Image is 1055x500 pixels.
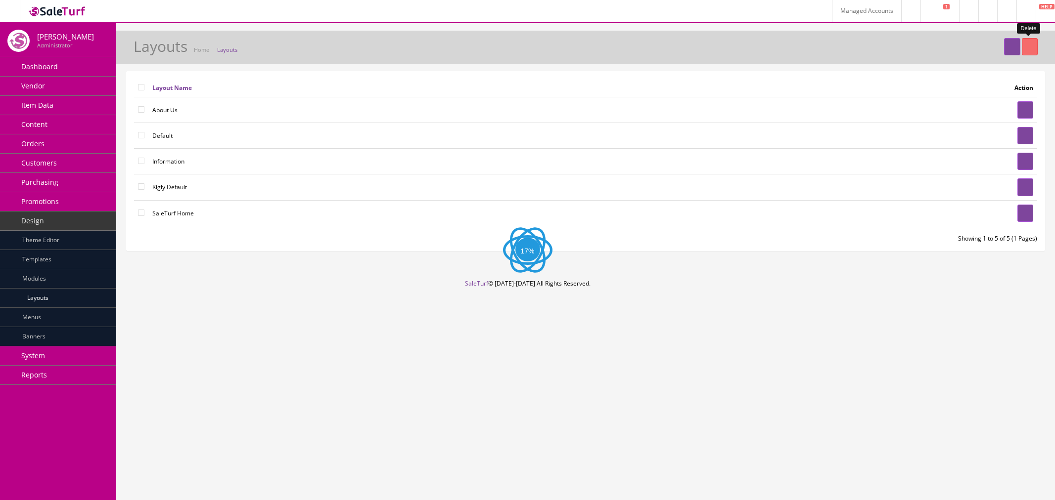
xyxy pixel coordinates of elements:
[28,4,87,18] img: SaleTurf
[21,120,47,129] span: Content
[148,149,734,174] td: Information
[1039,4,1055,9] span: HELP
[217,46,237,53] a: Layouts
[21,62,58,71] span: Dashboard
[734,79,1037,97] td: Action
[586,234,1045,243] div: Showing 1 to 5 of 5 (1 Pages)
[21,216,44,225] span: Design
[1017,23,1041,34] div: Delete
[21,370,47,379] span: Reports
[21,81,45,90] span: Vendor
[21,351,45,360] span: System
[148,200,734,226] td: SaleTurf Home
[194,46,209,53] a: Home
[152,83,196,92] a: Layout Name
[7,30,30,52] img: joshlucio05
[148,123,734,149] td: Default
[148,97,734,123] td: About Us
[465,279,488,288] a: SaleTurf
[37,33,94,41] h4: [PERSON_NAME]
[134,38,187,54] h1: Layouts
[21,177,58,187] span: Purchasing
[21,158,57,167] span: Customers
[21,139,45,148] span: Orders
[21,100,53,110] span: Item Data
[148,174,734,200] td: Kigly Default
[37,42,72,49] small: Administrator
[21,197,59,206] span: Promotions
[943,4,950,9] span: 1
